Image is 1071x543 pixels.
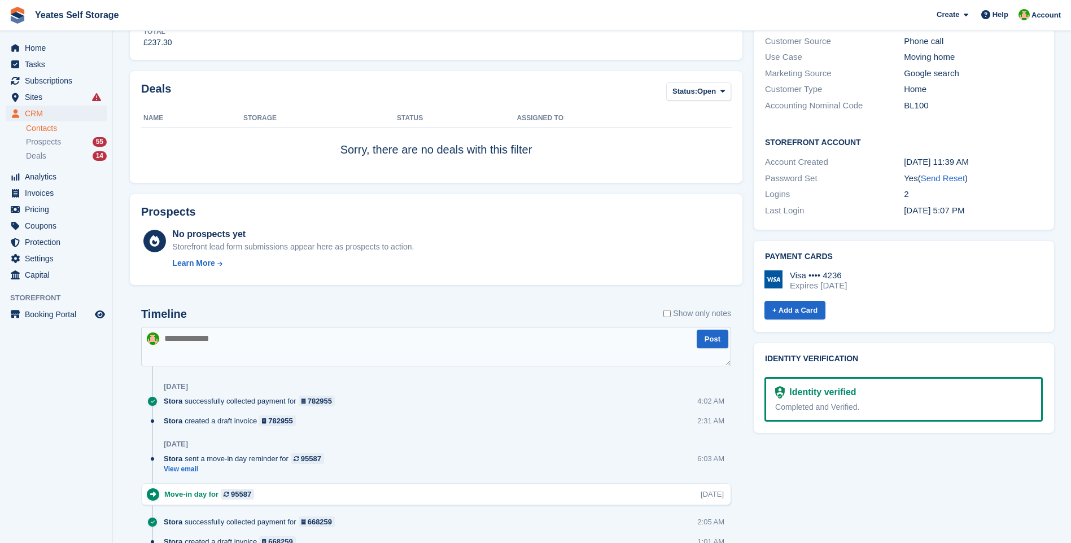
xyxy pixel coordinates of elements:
h2: Timeline [141,308,187,321]
a: 782955 [299,396,335,406]
a: View email [164,465,330,474]
a: menu [6,73,107,89]
button: Post [697,330,728,348]
div: Customer Source [765,35,904,48]
div: Google search [904,67,1043,80]
div: [DATE] [164,382,188,391]
input: Show only notes [663,308,671,319]
a: 95587 [221,489,254,500]
div: [DATE] [701,489,724,500]
img: Visa Logo [764,270,783,288]
div: Moving home [904,51,1043,64]
span: Analytics [25,169,93,185]
div: Identity verified [785,386,856,399]
div: 95587 [231,489,251,500]
a: Deals 14 [26,150,107,162]
div: Learn More [172,257,215,269]
th: Storage [243,110,397,128]
div: Home [904,83,1043,96]
div: 2 [904,188,1043,201]
span: Sorry, there are no deals with this filter [340,143,532,156]
a: menu [6,202,107,217]
span: Storefront [10,292,112,304]
a: menu [6,218,107,234]
div: Account Created [765,156,904,169]
div: Yes [904,172,1043,185]
a: menu [6,185,107,201]
span: Prospects [26,137,61,147]
a: Preview store [93,308,107,321]
a: menu [6,106,107,121]
a: Learn More [172,257,414,269]
div: 4:02 AM [697,396,724,406]
div: BL100 [904,99,1043,112]
a: menu [6,306,107,322]
span: Sites [25,89,93,105]
img: Identity Verification Ready [775,386,785,399]
a: 782955 [259,415,296,426]
div: Storefront lead form submissions appear here as prospects to action. [172,241,414,253]
img: Angela Field [1018,9,1030,20]
div: 2:05 AM [697,516,724,527]
a: menu [6,169,107,185]
label: Show only notes [663,308,731,319]
div: Use Case [765,51,904,64]
span: Booking Portal [25,306,93,322]
th: Status [397,110,517,128]
div: 2:31 AM [697,415,724,426]
div: Logins [765,188,904,201]
div: [DATE] [164,440,188,449]
div: 668259 [308,516,332,527]
img: Angela Field [147,332,159,345]
a: menu [6,89,107,105]
h2: Identity verification [765,354,1043,364]
div: successfully collected payment for [164,516,340,527]
a: menu [6,234,107,250]
div: [DATE] 11:39 AM [904,156,1043,169]
h2: Prospects [141,205,196,218]
div: Last Login [765,204,904,217]
span: ( ) [918,173,968,183]
div: Move-in day for [164,489,260,500]
a: + Add a Card [764,301,825,319]
div: £237.30 [143,37,172,49]
span: CRM [25,106,93,121]
div: Visa •••• 4236 [790,270,847,281]
div: Password Set [765,172,904,185]
span: Coupons [25,218,93,234]
span: Stora [164,396,182,406]
div: 95587 [301,453,321,464]
div: Customer Type [765,83,904,96]
h2: Storefront Account [765,136,1043,147]
div: successfully collected payment for [164,396,340,406]
th: Name [141,110,243,128]
i: Smart entry sync failures have occurred [92,93,101,102]
a: 95587 [291,453,324,464]
a: menu [6,56,107,72]
span: Stora [164,415,182,426]
span: Create [937,9,959,20]
div: Total [143,27,172,37]
div: Accounting Nominal Code [765,99,904,112]
img: stora-icon-8386f47178a22dfd0bd8f6a31ec36ba5ce8667c1dd55bd0f319d3a0aa187defe.svg [9,7,26,24]
div: 782955 [308,396,332,406]
span: Capital [25,267,93,283]
a: Yeates Self Storage [30,6,124,24]
span: Stora [164,516,182,527]
div: Completed and Verified. [775,401,1032,413]
span: Deals [26,151,46,161]
button: Status: Open [666,82,731,101]
span: Stora [164,453,182,464]
span: Subscriptions [25,73,93,89]
a: menu [6,251,107,266]
div: Marketing Source [765,67,904,80]
h2: Deals [141,82,171,103]
span: Settings [25,251,93,266]
span: Pricing [25,202,93,217]
time: 2025-07-20 16:07:18 UTC [904,205,964,215]
div: 14 [93,151,107,161]
div: created a draft invoice [164,415,301,426]
span: Protection [25,234,93,250]
span: Status: [672,86,697,97]
div: sent a move-in day reminder for [164,453,330,464]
